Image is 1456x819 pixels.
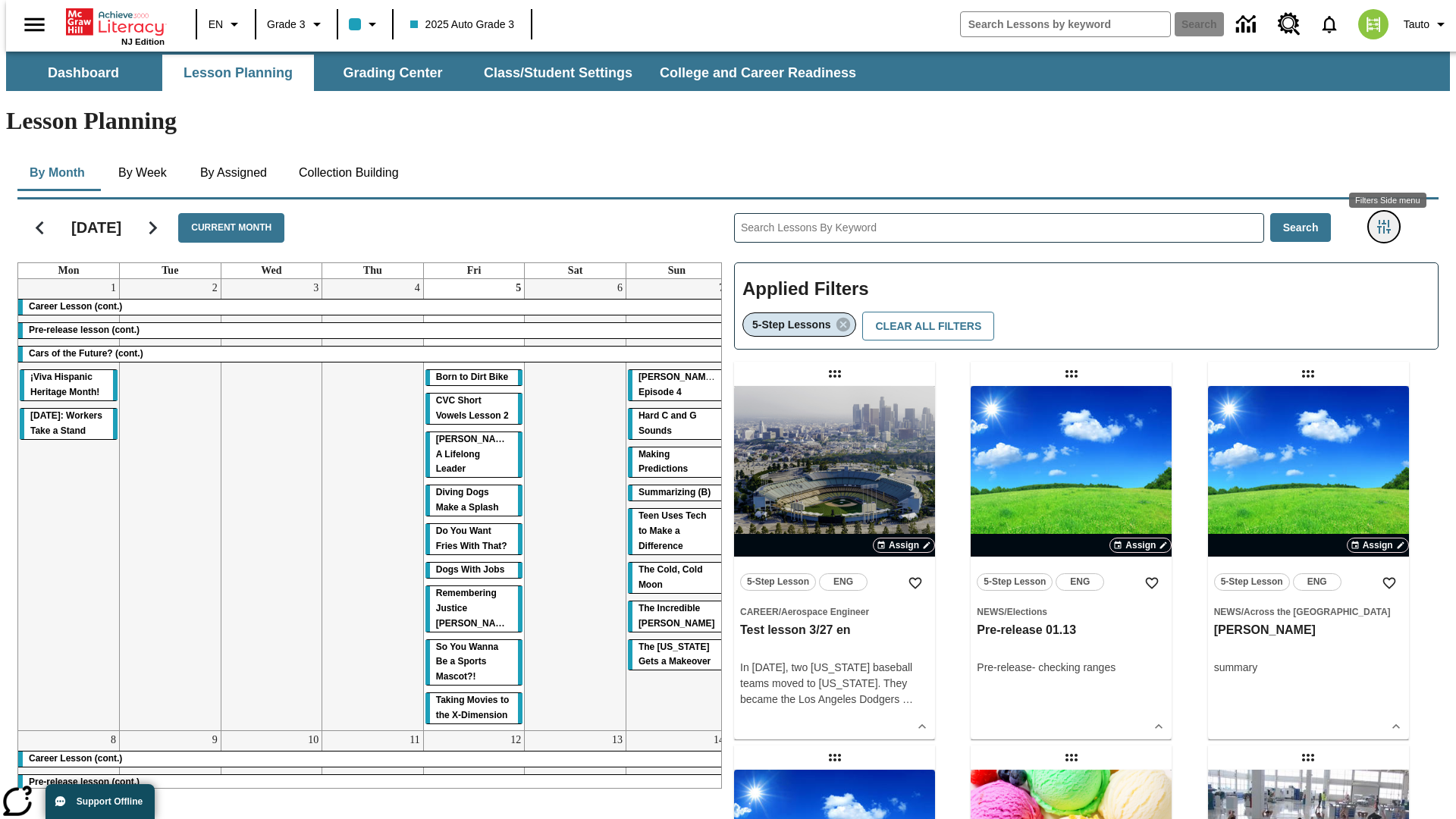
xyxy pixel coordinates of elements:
[412,279,423,297] a: September 4, 2025
[1214,573,1290,591] button: 5-Step Lesson
[221,279,322,731] td: September 3, 2025
[614,279,626,297] a: September 6, 2025
[18,323,727,338] div: Pre-release lesson (cont.)
[665,263,689,278] a: Sunday
[1269,4,1310,45] a: Resource Center, Will open in new tab
[18,775,727,790] div: Pre-release lesson (cont.)
[158,263,181,278] a: Tuesday
[29,325,140,335] span: Pre-release lesson (cont.)
[18,752,727,767] div: Career Lesson (cont.)
[734,386,935,739] div: lesson details
[716,279,727,297] a: September 7, 2025
[1398,11,1456,38] button: Profile/Settings
[29,301,122,312] span: Career Lesson (cont.)
[740,573,816,591] button: 5-Step Lesson
[977,573,1053,591] button: 5-Step Lesson
[639,510,707,551] span: Teen Uses Tech to Make a Difference
[209,17,223,33] span: EN
[1138,570,1166,597] button: Add to Favorites
[740,660,929,708] div: In [DATE], two [US_STATE] baseball teams moved to [US_STATE]. They became the Los Angeles Dodgers
[1349,193,1426,208] div: Filters Side menu
[436,564,505,575] span: Dogs With Jobs
[425,432,523,478] div: Dianne Feinstein: A Lifelong Leader
[823,362,847,386] div: Draggable lesson: Test lesson 3/27 en
[639,564,703,590] span: The Cold, Cold Moon
[1376,570,1403,597] button: Add to Favorites
[525,279,626,731] td: September 6, 2025
[977,604,1166,620] span: Topic: News/Elections
[1358,9,1389,39] img: avatar image
[406,731,422,749] a: September 11, 2025
[1214,604,1403,620] span: Topic: News/Across the US
[425,485,523,516] div: Diving Dogs Make a Splash
[472,55,645,91] button: Class/Student Settings
[1307,574,1327,590] span: ENG
[202,11,250,38] button: Language: EN, Select a language
[425,563,523,578] div: Dogs With Jobs
[20,370,118,400] div: ¡Viva Hispanic Heritage Month!
[628,640,726,670] div: The Missouri Gets a Makeover
[425,640,523,686] div: So You Wanna Be a Sports Mascot?!
[133,209,172,247] button: Next
[565,263,585,278] a: Saturday
[971,386,1172,739] div: lesson details
[628,601,726,632] div: The Incredible Kellee Edwards
[977,623,1166,639] h3: Pre-release 01.13
[1208,386,1409,739] div: lesson details
[902,693,913,705] span: …
[6,52,1450,91] div: SubNavbar
[305,731,322,749] a: September 10, 2025
[742,312,856,337] div: Remove 5-Step Lessons filter selected item
[436,434,516,475] span: Dianne Feinstein: A Lifelong Leader
[639,410,697,436] span: Hard C and G Sounds
[977,660,1166,676] div: Pre-release- checking ranges
[410,17,515,33] span: 2025 Auto Grade 3
[1347,538,1409,553] button: Assign Choose Dates
[961,12,1170,36] input: search field
[6,55,870,91] div: SubNavbar
[1056,573,1104,591] button: ENG
[29,777,140,787] span: Pre-release lesson (cont.)
[436,372,508,382] span: Born to Dirt Bike
[779,607,781,617] span: /
[873,538,935,553] button: Assign Choose Dates
[178,213,284,243] button: Current Month
[6,107,1450,135] h1: Lesson Planning
[18,347,727,362] div: Cars of the Future? (cont.)
[1369,212,1399,242] button: Filters Side menu
[977,607,1004,617] span: News
[648,55,868,91] button: College and Career Readiness
[1125,538,1156,552] span: Assign
[740,607,779,617] span: Career
[310,279,322,297] a: September 3, 2025
[752,318,830,331] span: 5-Step Lessons
[1349,5,1398,44] button: Select a new avatar
[425,370,523,385] div: Born to Dirt Bike
[436,642,498,682] span: So You Wanna Be a Sports Mascot?!
[1244,607,1391,617] span: Across the [GEOGRAPHIC_DATA]
[747,574,809,590] span: 5-Step Lesson
[343,11,388,38] button: Class color is light blue. Change class color
[626,279,727,731] td: September 7, 2025
[209,731,221,749] a: September 9, 2025
[1363,538,1393,552] span: Assign
[1296,362,1320,386] div: Draggable lesson: olga inkwell
[889,538,919,552] span: Assign
[1109,538,1172,553] button: Assign Choose Dates
[628,370,726,400] div: Ella Menopi: Episode 4
[1214,623,1403,639] h3: olga inkwell
[436,526,507,551] span: Do You Want Fries With That?
[436,487,499,513] span: Diving Dogs Make a Splash
[628,447,726,478] div: Making Predictions
[66,7,165,37] a: Home
[1296,745,1320,770] div: Draggable lesson: Test pre-release 21
[823,745,847,770] div: Draggable lesson: Ready step order
[12,2,57,47] button: Open side menu
[819,573,868,591] button: ENG
[1214,607,1241,617] span: News
[628,409,726,439] div: Hard C and G Sounds
[258,263,284,278] a: Wednesday
[423,279,525,731] td: September 5, 2025
[902,570,929,597] button: Add to Favorites
[1270,213,1332,243] button: Search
